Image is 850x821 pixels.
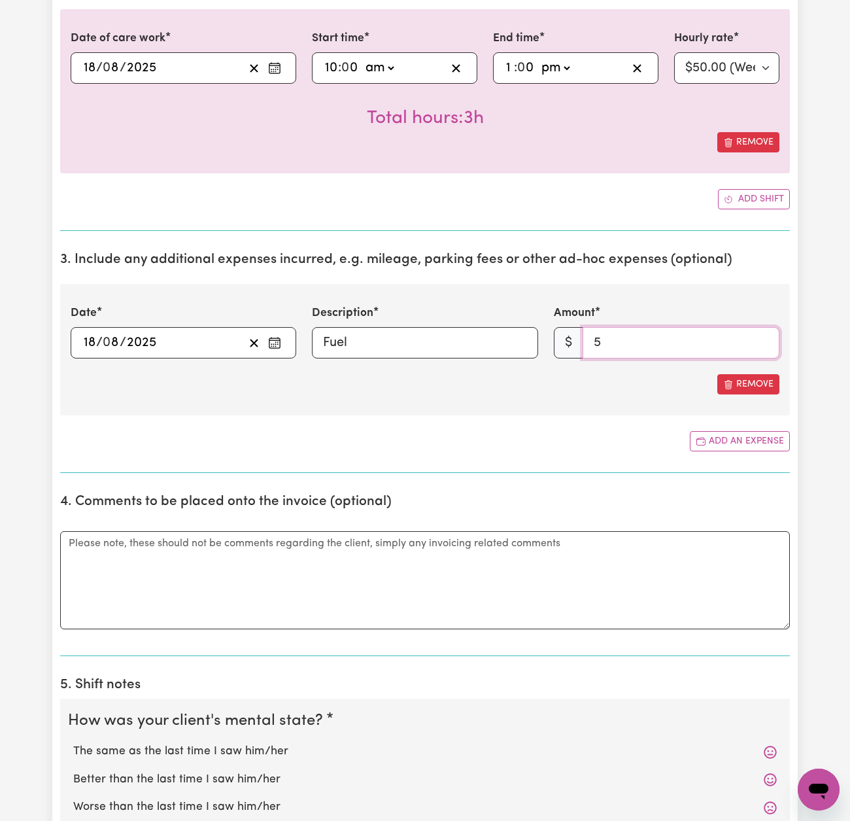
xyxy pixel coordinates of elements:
span: Total hours worked: 3 hours [367,109,484,128]
label: Date [71,305,97,322]
button: Add another expense [690,431,790,451]
span: : [338,61,341,75]
iframe: Button to launch messaging window [798,769,840,811]
button: Remove this expense [717,374,779,394]
input: -- [83,333,96,353]
button: Add another shift [718,189,790,209]
input: -- [103,333,120,353]
h2: 4. Comments to be placed onto the invoice (optional) [60,494,790,510]
button: Clear date [244,58,264,78]
input: ---- [126,58,157,78]
span: $ [554,327,583,358]
span: / [120,336,126,350]
label: Worse than the last time I saw him/her [73,799,777,816]
input: -- [505,58,514,78]
label: Hourly rate [674,30,734,47]
label: End time [493,30,539,47]
button: Clear date [244,333,264,353]
input: -- [83,58,96,78]
input: -- [343,58,360,78]
span: 0 [341,61,349,75]
label: Date of care work [71,30,165,47]
label: Start time [312,30,364,47]
input: ---- [126,333,157,353]
span: 0 [517,61,525,75]
input: -- [518,58,535,78]
span: / [96,61,103,75]
span: / [96,336,103,350]
button: Enter the date of expense [264,333,285,353]
label: Description [312,305,373,322]
button: Enter the date of care work [264,58,285,78]
h2: 5. Shift notes [60,677,790,693]
button: Remove this shift [717,132,779,152]
input: -- [103,58,120,78]
label: Amount [554,305,595,322]
span: : [514,61,517,75]
input: -- [324,58,338,78]
label: The same as the last time I saw him/her [73,743,777,760]
legend: How was your client's mental state? [68,709,328,733]
label: Better than the last time I saw him/her [73,771,777,788]
span: 0 [103,336,110,349]
input: Fuel [312,327,537,358]
span: 0 [103,61,110,75]
h2: 3. Include any additional expenses incurred, e.g. mileage, parking fees or other ad-hoc expenses ... [60,252,790,268]
span: / [120,61,126,75]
